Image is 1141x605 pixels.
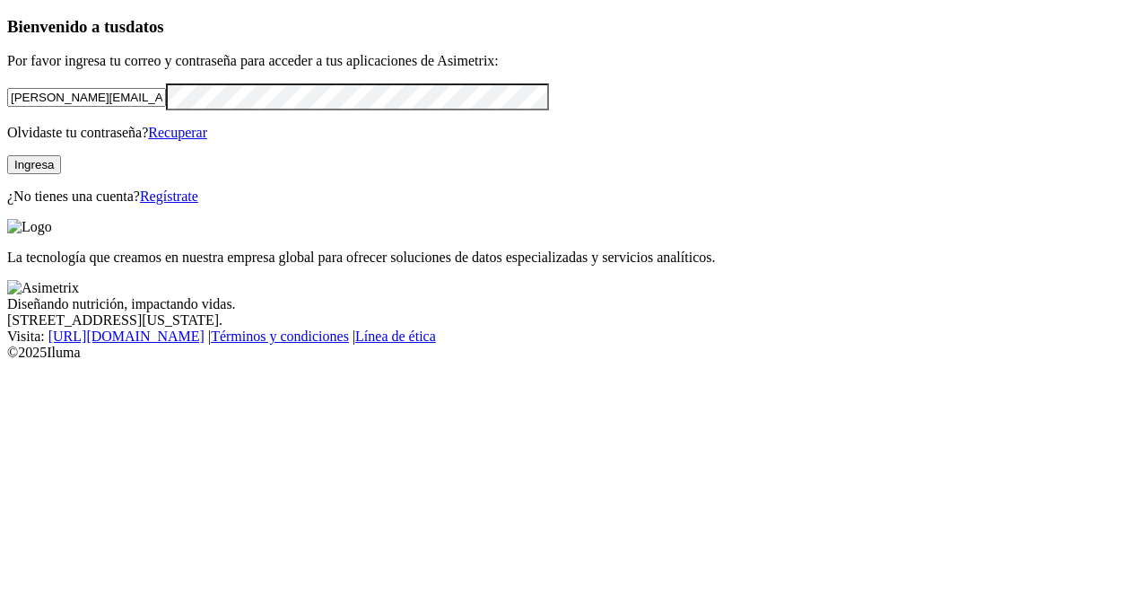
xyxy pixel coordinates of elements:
[7,329,1134,345] div: Visita : | |
[126,17,164,36] span: datos
[7,155,61,174] button: Ingresa
[7,296,1134,312] div: Diseñando nutrición, impactando vidas.
[7,53,1134,69] p: Por favor ingresa tu correo y contraseña para acceder a tus aplicaciones de Asimetrix:
[355,329,436,344] a: Línea de ética
[7,125,1134,141] p: Olvidaste tu contraseña?
[148,125,207,140] a: Recuperar
[140,189,198,204] a: Regístrate
[7,345,1134,361] div: © 2025 Iluma
[7,88,166,107] input: Tu correo
[7,250,1134,266] p: La tecnología que creamos en nuestra empresa global para ofrecer soluciones de datos especializad...
[7,189,1134,205] p: ¿No tienes una cuenta?
[7,312,1134,329] div: [STREET_ADDRESS][US_STATE].
[7,219,52,235] img: Logo
[7,280,79,296] img: Asimetrix
[48,329,205,344] a: [URL][DOMAIN_NAME]
[7,17,1134,37] h3: Bienvenido a tus
[211,329,349,344] a: Términos y condiciones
